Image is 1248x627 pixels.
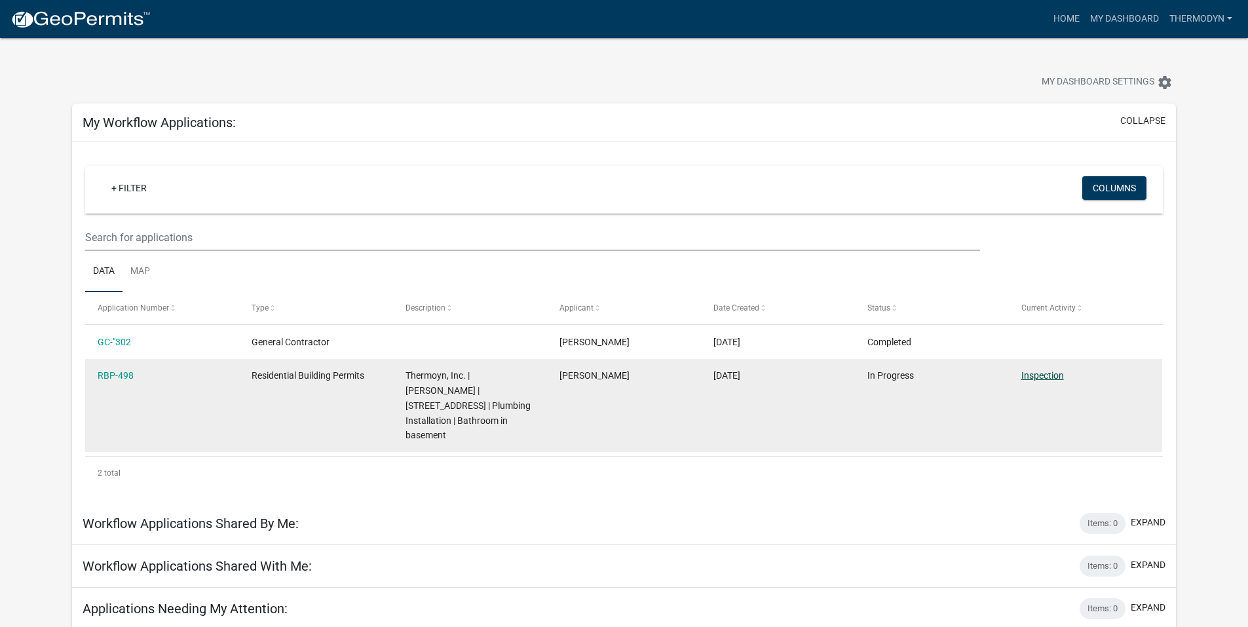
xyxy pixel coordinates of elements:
datatable-header-cell: Type [239,292,393,324]
i: settings [1157,75,1173,90]
div: collapse [72,142,1176,503]
datatable-header-cell: Description [393,292,547,324]
div: Items: 0 [1080,556,1125,577]
span: Date Created [713,303,759,313]
span: Residential Building Permits [252,370,364,381]
span: Status [867,303,890,313]
a: My Dashboard [1085,7,1164,31]
a: Data [85,251,123,293]
datatable-header-cell: Date Created [701,292,855,324]
span: General Contractor [252,337,330,347]
a: RBP-498 [98,370,134,381]
a: Inspection [1021,370,1064,381]
h5: Workflow Applications Shared By Me: [83,516,299,531]
a: + Filter [101,176,157,200]
a: Home [1048,7,1085,31]
span: 08/28/2025 [713,370,740,381]
h5: My Workflow Applications: [83,115,236,130]
span: Type [252,303,269,313]
span: 08/28/2025 [713,337,740,347]
span: Applicant [559,303,594,313]
button: expand [1131,558,1165,572]
span: Completed [867,337,911,347]
span: Thermoyn, Inc. | Rory Godfroy | 6618 S Abbi Court Peru, IN 46970 | Plumbing Installation | Bathro... [406,370,531,440]
div: 2 total [85,457,1163,489]
input: Search for applications [85,224,979,251]
h5: Workflow Applications Shared With Me: [83,558,312,574]
span: In Progress [867,370,914,381]
datatable-header-cell: Applicant [547,292,701,324]
a: Map [123,251,158,293]
div: Items: 0 [1080,513,1125,534]
button: My Dashboard Settingssettings [1031,69,1183,95]
span: Aleta Rodgers [559,337,630,347]
span: Application Number [98,303,169,313]
button: expand [1131,601,1165,615]
span: Current Activity [1021,303,1076,313]
span: Aleta Rodgers [559,370,630,381]
datatable-header-cell: Current Activity [1008,292,1162,324]
span: Description [406,303,445,313]
h5: Applications Needing My Attention: [83,601,288,617]
button: collapse [1120,114,1165,128]
button: Columns [1082,176,1146,200]
div: Items: 0 [1080,598,1125,619]
datatable-header-cell: Application Number [85,292,239,324]
a: Thermodyn [1164,7,1238,31]
datatable-header-cell: Status [854,292,1008,324]
span: My Dashboard Settings [1042,75,1154,90]
button: expand [1131,516,1165,529]
a: GC-"302 [98,337,131,347]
